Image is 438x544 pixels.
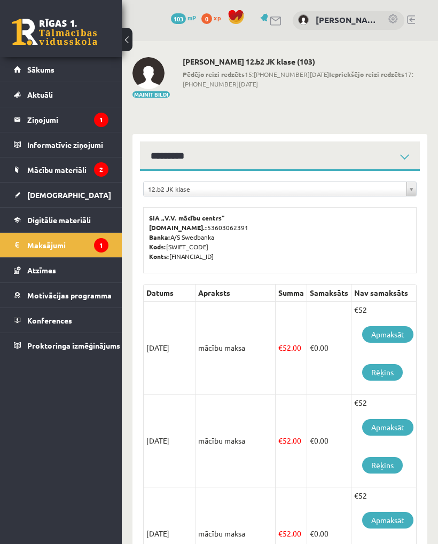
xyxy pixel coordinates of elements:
[14,157,108,182] a: Mācību materiāli
[195,285,276,302] th: Apraksts
[27,316,72,325] span: Konferences
[27,290,112,300] span: Motivācijas programma
[14,233,108,257] a: Maksājumi1
[149,213,411,261] p: 53603062391 A/S Swedbanka [SWIFT_CODE] [FINANCIAL_ID]
[149,242,166,251] b: Kods:
[329,70,404,78] b: Iepriekšējo reizi redzēts
[27,165,87,175] span: Mācību materiāli
[278,343,283,352] span: €
[310,436,314,445] span: €
[94,113,108,127] i: 1
[14,107,108,132] a: Ziņojumi1
[144,395,195,487] td: [DATE]
[307,302,351,395] td: 0.00
[195,302,276,395] td: mācību maksa
[149,223,207,232] b: [DOMAIN_NAME].:
[149,233,170,241] b: Banka:
[183,70,245,78] b: Pēdējo reizi redzēts
[307,395,351,487] td: 0.00
[14,208,108,232] a: Digitālie materiāli
[276,395,307,487] td: 52.00
[310,529,314,538] span: €
[362,419,413,436] a: Apmaksāt
[278,529,283,538] span: €
[351,285,417,302] th: Nav samaksāts
[27,65,54,74] span: Sākums
[276,302,307,395] td: 52.00
[14,82,108,107] a: Aktuāli
[27,215,91,225] span: Digitālie materiāli
[14,57,108,82] a: Sākums
[183,69,427,89] span: 15:[PHONE_NUMBER][DATE] 17:[PHONE_NUMBER][DATE]
[14,283,108,308] a: Motivācijas programma
[132,91,170,98] button: Mainīt bildi
[183,57,427,66] h2: [PERSON_NAME] 12.b2 JK klase (103)
[27,341,120,350] span: Proktoringa izmēģinājums
[14,308,108,333] a: Konferences
[201,13,226,22] a: 0 xp
[144,182,416,196] a: 12.b2 JK klase
[132,57,165,89] img: Kerija Daniela Kustova
[27,132,108,157] legend: Informatīvie ziņojumi
[171,13,196,22] a: 103 mP
[27,265,56,275] span: Atzīmes
[94,238,108,253] i: 1
[27,233,108,257] legend: Maksājumi
[27,107,108,132] legend: Ziņojumi
[362,326,413,343] a: Apmaksāt
[362,364,403,381] a: Rēķins
[310,343,314,352] span: €
[307,285,351,302] th: Samaksāts
[171,13,186,24] span: 103
[149,252,169,261] b: Konts:
[351,395,417,487] td: €52
[144,285,195,302] th: Datums
[298,14,309,25] img: Kerija Daniela Kustova
[276,285,307,302] th: Summa
[362,512,413,529] a: Apmaksāt
[214,13,221,22] span: xp
[316,14,377,26] a: [PERSON_NAME]
[144,302,195,395] td: [DATE]
[14,183,108,207] a: [DEMOGRAPHIC_DATA]
[27,90,53,99] span: Aktuāli
[195,395,276,487] td: mācību maksa
[27,190,111,200] span: [DEMOGRAPHIC_DATA]
[362,457,403,474] a: Rēķins
[187,13,196,22] span: mP
[14,132,108,157] a: Informatīvie ziņojumi2
[148,182,402,196] span: 12.b2 JK klase
[12,19,97,45] a: Rīgas 1. Tālmācības vidusskola
[149,214,225,222] b: SIA „V.V. mācību centrs”
[14,333,108,358] a: Proktoringa izmēģinājums
[278,436,283,445] span: €
[351,302,417,395] td: €52
[94,162,108,177] i: 2
[201,13,212,24] span: 0
[14,258,108,282] a: Atzīmes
